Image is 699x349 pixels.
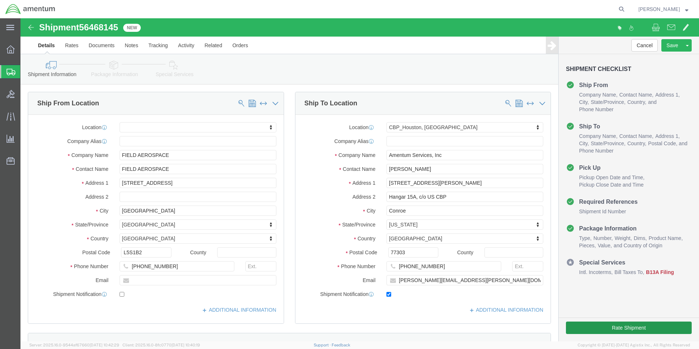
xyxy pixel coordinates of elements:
[578,342,690,348] span: Copyright © [DATE]-[DATE] Agistix Inc., All Rights Reserved
[171,343,200,347] span: [DATE] 10:40:19
[90,343,119,347] span: [DATE] 10:42:29
[122,343,200,347] span: Client: 2025.16.0-8fc0770
[29,343,119,347] span: Server: 2025.16.0-9544af67660
[332,343,350,347] a: Feedback
[20,18,699,341] iframe: FS Legacy Container
[638,5,680,13] span: Marie Morrell
[638,5,689,14] button: [PERSON_NAME]
[5,4,56,15] img: logo
[314,343,332,347] a: Support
